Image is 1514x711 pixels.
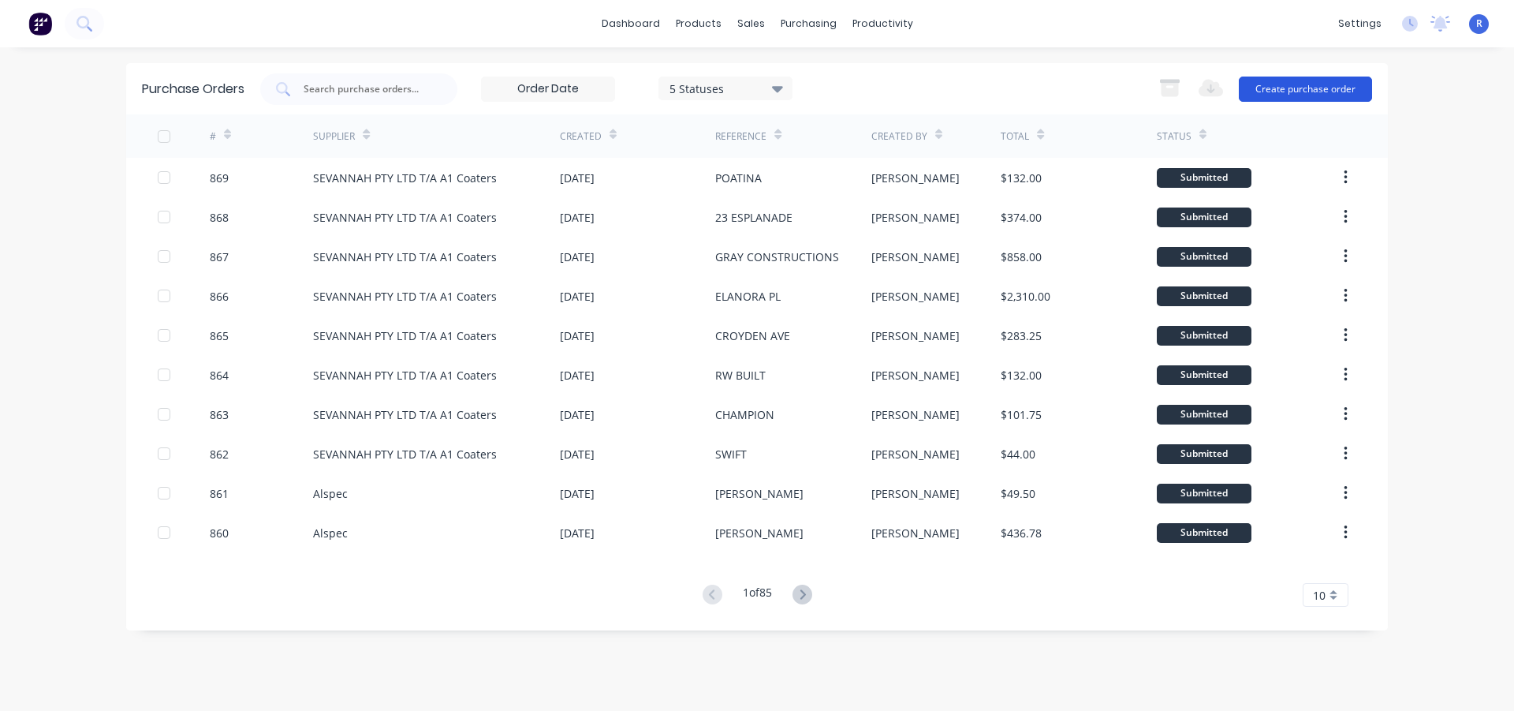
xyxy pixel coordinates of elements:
div: 867 [210,249,229,265]
div: [DATE] [560,367,595,384]
div: [PERSON_NAME] [715,525,804,541]
div: SEVANNAH PTY LTD T/A A1 Coaters [313,446,497,462]
div: # [210,129,216,144]
div: $101.75 [1001,406,1042,423]
div: [DATE] [560,288,595,305]
div: RW BUILT [715,367,766,384]
div: [DATE] [560,406,595,423]
div: settings [1330,12,1389,36]
input: Search purchase orders... [302,81,433,97]
div: productivity [845,12,921,36]
div: Supplier [313,129,355,144]
div: [DATE] [560,446,595,462]
div: Submitted [1157,405,1251,425]
div: CHAMPION [715,406,774,423]
div: SEVANNAH PTY LTD T/A A1 Coaters [313,249,497,265]
div: [DATE] [560,249,595,265]
div: $436.78 [1001,525,1042,541]
div: Alspec [313,485,348,502]
div: [PERSON_NAME] [871,367,960,384]
div: $374.00 [1001,209,1042,226]
div: Submitted [1157,365,1251,385]
div: [PERSON_NAME] [871,327,960,344]
div: Submitted [1157,286,1251,306]
div: $132.00 [1001,367,1042,384]
div: [PERSON_NAME] [871,406,960,423]
div: 1 of 85 [743,584,772,607]
div: 5 Statuses [669,80,782,96]
div: 862 [210,446,229,462]
div: $858.00 [1001,249,1042,265]
div: $49.50 [1001,485,1035,502]
div: SEVANNAH PTY LTD T/A A1 Coaters [313,327,497,344]
div: [DATE] [560,170,595,186]
div: Purchase Orders [142,80,244,99]
button: Create purchase order [1239,77,1372,102]
div: Created By [871,129,927,144]
div: [DATE] [560,327,595,344]
div: 866 [210,288,229,305]
span: R [1476,17,1482,31]
div: Total [1001,129,1029,144]
div: sales [729,12,773,36]
div: [PERSON_NAME] [871,485,960,502]
div: SEVANNAH PTY LTD T/A A1 Coaters [313,367,497,384]
div: $132.00 [1001,170,1042,186]
div: Reference [715,129,766,144]
img: Factory [28,12,52,36]
div: 863 [210,406,229,423]
div: 861 [210,485,229,502]
div: [PERSON_NAME] [871,209,960,226]
div: 23 ESPLANADE [715,209,792,226]
div: SWIFT [715,446,747,462]
div: SEVANNAH PTY LTD T/A A1 Coaters [313,170,497,186]
div: 868 [210,209,229,226]
div: $44.00 [1001,446,1035,462]
div: products [668,12,729,36]
div: CROYDEN AVE [715,327,790,344]
div: Status [1157,129,1191,144]
div: 860 [210,525,229,541]
div: [DATE] [560,525,595,541]
div: Submitted [1157,523,1251,543]
div: Submitted [1157,208,1251,227]
div: [DATE] [560,209,595,226]
div: SEVANNAH PTY LTD T/A A1 Coaters [313,288,497,305]
div: Submitted [1157,247,1251,267]
div: Submitted [1157,168,1251,188]
div: purchasing [773,12,845,36]
div: $283.25 [1001,327,1042,344]
div: Alspec [313,525,348,541]
div: POATINA [715,170,762,186]
div: [PERSON_NAME] [871,249,960,265]
div: Submitted [1157,326,1251,346]
div: SEVANNAH PTY LTD T/A A1 Coaters [313,209,497,226]
div: [PERSON_NAME] [715,485,804,502]
div: [PERSON_NAME] [871,446,960,462]
div: [DATE] [560,485,595,502]
div: ELANORA PL [715,288,781,305]
div: Submitted [1157,484,1251,503]
div: [PERSON_NAME] [871,170,960,186]
input: Order Date [482,77,614,101]
div: SEVANNAH PTY LTD T/A A1 Coaters [313,406,497,423]
div: 864 [210,367,229,384]
div: Created [560,129,602,144]
div: 865 [210,327,229,344]
div: $2,310.00 [1001,288,1050,305]
span: 10 [1313,587,1326,604]
div: 869 [210,170,229,186]
div: GRAY CONSTRUCTIONS [715,249,839,265]
div: [PERSON_NAME] [871,525,960,541]
div: [PERSON_NAME] [871,288,960,305]
div: Submitted [1157,444,1251,464]
a: dashboard [594,12,668,36]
